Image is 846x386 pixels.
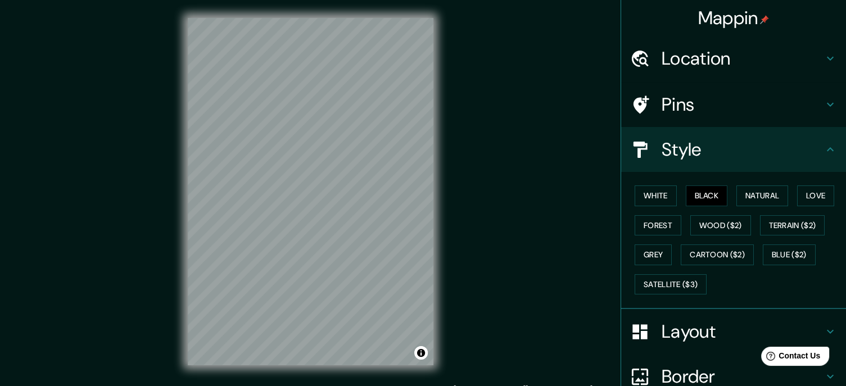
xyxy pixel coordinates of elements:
button: Wood ($2) [690,215,751,236]
div: Style [621,127,846,172]
h4: Layout [662,320,824,343]
button: Terrain ($2) [760,215,825,236]
h4: Mappin [698,7,770,29]
div: Pins [621,82,846,127]
div: Layout [621,309,846,354]
button: Blue ($2) [763,244,816,265]
button: Grey [635,244,672,265]
h4: Location [662,47,824,70]
button: Cartoon ($2) [681,244,754,265]
button: Natural [736,185,788,206]
div: Location [621,36,846,81]
button: Forest [635,215,681,236]
iframe: Help widget launcher [746,342,834,374]
button: Satellite ($3) [635,274,707,295]
button: White [635,185,677,206]
h4: Pins [662,93,824,116]
button: Love [797,185,834,206]
button: Black [686,185,728,206]
h4: Style [662,138,824,161]
img: pin-icon.png [760,15,769,24]
button: Toggle attribution [414,346,428,360]
canvas: Map [188,18,433,365]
